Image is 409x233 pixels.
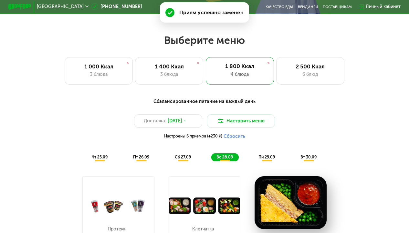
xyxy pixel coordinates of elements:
[282,71,338,78] div: 6 блюд
[366,3,401,10] div: Личный кабинет
[258,155,275,159] span: пн 29.09
[282,63,338,70] div: 2 500 Ккал
[37,98,373,105] div: Сбалансированное питание на каждый день
[133,155,149,159] span: пт 26.09
[164,134,222,138] span: Настроены 6 приемов (+230 ₽)
[224,134,245,139] button: Сбросить
[71,71,127,78] div: 3 блюда
[179,9,244,16] div: Прием успешно заменен
[211,71,268,78] div: 4 блюда
[18,34,391,47] h2: Выберите меню
[104,227,130,231] p: Протеин
[300,155,317,159] span: вт 30.09
[266,5,293,9] a: Качество еды
[71,63,127,70] div: 1 000 Ккал
[175,155,191,159] span: сб 27.09
[298,5,318,9] a: Вендинги
[211,63,268,70] div: 1 800 Ккал
[165,8,174,17] img: Success
[141,71,197,78] div: 3 блюда
[168,117,182,124] span: [DATE]
[207,114,275,128] button: Настроить меню
[216,155,233,159] span: вс 28.09
[37,5,84,9] span: [GEOGRAPHIC_DATA]
[141,63,197,70] div: 1 400 Ккал
[91,3,142,10] a: [PHONE_NUMBER]
[92,155,108,159] span: чт 25.09
[144,117,166,124] span: Доставка:
[323,5,352,9] div: поставщикам
[191,227,216,231] p: Клетчатка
